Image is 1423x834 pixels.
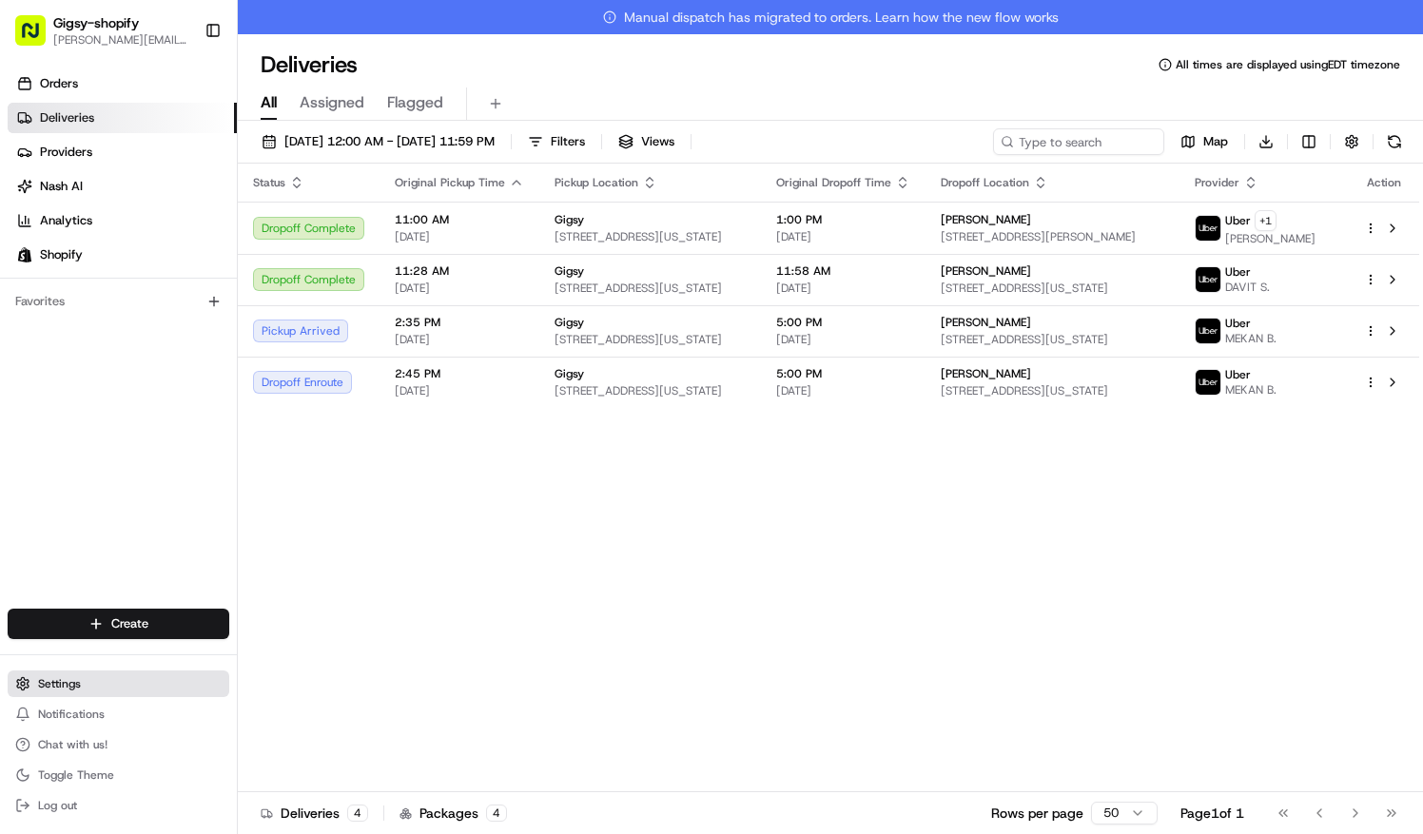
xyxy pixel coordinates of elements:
[111,615,148,632] span: Create
[395,263,524,279] span: 11:28 AM
[19,246,122,262] div: Past conversations
[555,332,746,347] span: [STREET_ADDRESS][US_STATE]
[40,178,83,195] span: Nash AI
[40,246,83,263] span: Shopify
[38,707,105,722] span: Notifications
[941,263,1031,279] span: [PERSON_NAME]
[1172,128,1237,155] button: Map
[941,383,1163,398] span: [STREET_ADDRESS][US_STATE]
[38,767,114,783] span: Toggle Theme
[53,13,139,32] button: Gigsy-shopify
[395,366,524,381] span: 2:45 PM
[993,128,1164,155] input: Type to search
[941,366,1031,381] span: [PERSON_NAME]
[1225,367,1251,382] span: Uber
[551,133,585,150] span: Filters
[19,426,34,441] div: 📗
[1196,370,1220,395] img: uber-new-logo.jpeg
[1225,280,1270,295] span: DAVIT S.
[8,8,197,53] button: Gigsy-shopify[PERSON_NAME][EMAIL_ADDRESS][DOMAIN_NAME]
[40,75,78,92] span: Orders
[555,212,584,227] span: Gigsy
[1364,175,1404,190] div: Action
[941,315,1031,330] span: [PERSON_NAME]
[1225,316,1251,331] span: Uber
[38,737,107,752] span: Chat with us!
[86,200,262,215] div: We're available if you need us!
[40,144,92,161] span: Providers
[161,426,176,441] div: 💻
[49,122,314,142] input: Clear
[153,417,313,451] a: 💻API Documentation
[8,240,237,270] a: Shopify
[53,32,189,48] button: [PERSON_NAME][EMAIL_ADDRESS][DOMAIN_NAME]
[8,68,237,99] a: Orders
[776,366,910,381] span: 5:00 PM
[486,805,507,822] div: 4
[8,609,229,639] button: Create
[8,762,229,788] button: Toggle Theme
[38,798,77,813] span: Log out
[261,91,277,114] span: All
[38,346,53,361] img: 1736555255976-a54dd68f-1ca7-489b-9aae-adbdc363a1c4
[395,383,524,398] span: [DATE]
[776,263,910,279] span: 11:58 AM
[168,345,207,360] span: [DATE]
[941,175,1029,190] span: Dropoff Location
[1225,382,1277,398] span: MEKAN B.
[8,205,237,236] a: Analytics
[395,281,524,296] span: [DATE]
[189,471,230,485] span: Pylon
[1225,264,1251,280] span: Uber
[300,91,364,114] span: Assigned
[253,175,285,190] span: Status
[1255,210,1277,231] button: +1
[555,229,746,244] span: [STREET_ADDRESS][US_STATE]
[555,281,746,296] span: [STREET_ADDRESS][US_STATE]
[8,792,229,819] button: Log out
[555,263,584,279] span: Gigsy
[59,345,154,360] span: [PERSON_NAME]
[1195,175,1239,190] span: Provider
[941,332,1163,347] span: [STREET_ADDRESS][US_STATE]
[323,186,346,209] button: Start new chat
[158,294,165,309] span: •
[776,212,910,227] span: 1:00 PM
[19,327,49,358] img: Masood Aslam
[40,109,94,126] span: Deliveries
[641,133,674,150] span: Views
[19,181,53,215] img: 1736555255976-a54dd68f-1ca7-489b-9aae-adbdc363a1c4
[1225,331,1277,346] span: MEKAN B.
[400,804,507,823] div: Packages
[11,417,153,451] a: 📗Knowledge Base
[395,332,524,347] span: [DATE]
[1196,216,1220,241] img: uber-new-logo.jpeg
[86,181,312,200] div: Start new chat
[776,175,891,190] span: Original Dropoff Time
[1196,267,1220,292] img: uber-new-logo.jpeg
[17,247,32,262] img: Shopify logo
[158,345,165,360] span: •
[19,276,49,306] img: Sarah Lucier
[519,128,594,155] button: Filters
[253,128,503,155] button: [DATE] 12:00 AM - [DATE] 11:59 PM
[40,212,92,229] span: Analytics
[8,171,237,202] a: Nash AI
[1176,57,1400,72] span: All times are displayed using EDT timezone
[1180,804,1244,823] div: Page 1 of 1
[8,731,229,758] button: Chat with us!
[19,18,57,56] img: Nash
[941,229,1163,244] span: [STREET_ADDRESS][PERSON_NAME]
[295,242,346,265] button: See all
[59,294,154,309] span: [PERSON_NAME]
[941,281,1163,296] span: [STREET_ADDRESS][US_STATE]
[776,383,910,398] span: [DATE]
[776,315,910,330] span: 5:00 PM
[387,91,443,114] span: Flagged
[38,424,146,443] span: Knowledge Base
[168,294,207,309] span: [DATE]
[1225,213,1251,228] span: Uber
[8,103,237,133] a: Deliveries
[19,75,346,106] p: Welcome 👋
